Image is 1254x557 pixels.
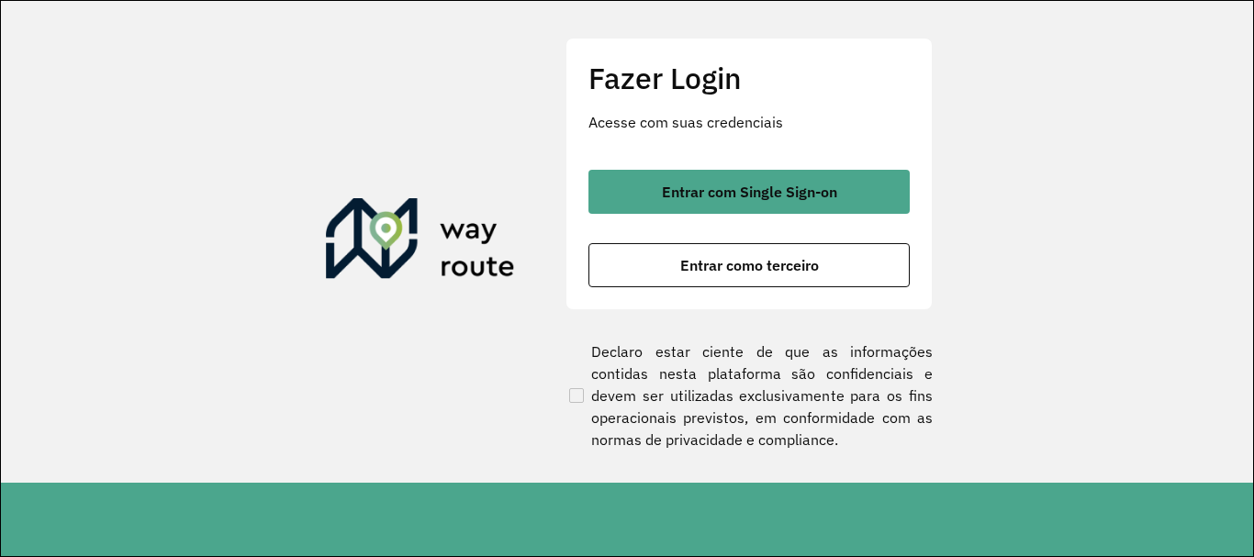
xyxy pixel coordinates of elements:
h2: Fazer Login [588,61,910,95]
button: button [588,170,910,214]
span: Entrar com Single Sign-on [662,184,837,199]
label: Declaro estar ciente de que as informações contidas nesta plataforma são confidenciais e devem se... [565,340,933,451]
span: Entrar como terceiro [680,258,819,273]
p: Acesse com suas credenciais [588,111,910,133]
button: button [588,243,910,287]
img: Roteirizador AmbevTech [326,198,515,286]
